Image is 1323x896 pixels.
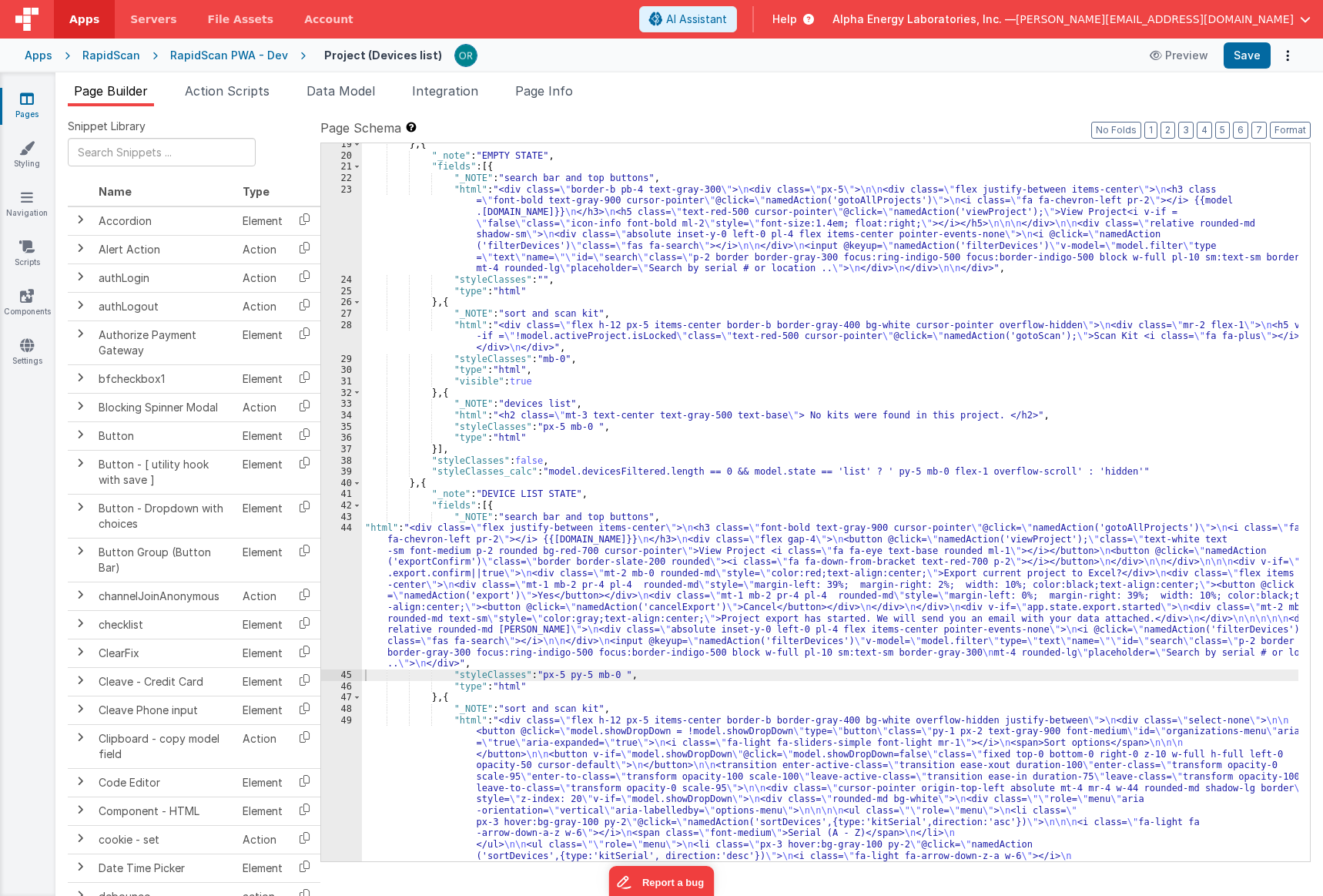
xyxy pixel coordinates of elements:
[321,274,362,286] div: 24
[92,610,236,639] td: checklist
[236,610,289,639] td: Element
[321,432,362,444] div: 36
[321,703,362,715] div: 48
[321,455,362,467] div: 38
[1091,122,1141,139] button: No Folds
[324,49,442,61] h4: Project (Devices list)
[321,286,362,297] div: 25
[320,119,401,137] span: Page Schema
[68,138,256,166] input: Search Snippets ...
[1277,45,1298,66] button: Options
[832,12,1311,27] button: Alpha Energy Laboratories, Inc. — [PERSON_NAME][EMAIL_ADDRESS][DOMAIN_NAME]
[92,450,236,494] td: Button - [ utility hook with save ]
[321,320,362,354] div: 28
[832,12,1016,27] span: Alpha Energy Laboratories, Inc. —
[1251,122,1267,139] button: 7
[25,48,52,63] div: Apps
[321,297,362,308] div: 26
[236,292,289,320] td: Action
[92,667,236,696] td: Cleave - Credit Card
[236,206,289,236] td: Element
[92,320,236,364] td: Authorize Payment Gateway
[412,83,478,99] span: Integration
[236,235,289,263] td: Action
[1178,122,1194,139] button: 3
[321,681,362,693] div: 46
[236,450,289,494] td: Element
[1016,12,1294,27] span: [PERSON_NAME][EMAIL_ADDRESS][DOMAIN_NAME]
[321,308,362,320] div: 27
[92,393,236,421] td: Blocking Spinner Modal
[321,669,362,681] div: 45
[236,854,289,882] td: Element
[92,797,236,825] td: Component - HTML
[639,6,737,32] button: AI Assistant
[321,139,362,150] div: 19
[321,444,362,455] div: 37
[236,320,289,364] td: Element
[515,83,573,99] span: Page Info
[321,184,362,274] div: 23
[321,692,362,703] div: 47
[236,825,289,854] td: Action
[92,235,236,263] td: Alert Action
[306,83,375,99] span: Data Model
[1161,122,1175,139] button: 2
[1140,43,1217,68] button: Preview
[236,667,289,696] td: Element
[321,161,362,173] div: 21
[236,421,289,450] td: Element
[236,494,289,538] td: Element
[666,12,727,27] span: AI Assistant
[243,185,270,198] span: Type
[92,421,236,450] td: Button
[92,263,236,292] td: authLogin
[321,410,362,421] div: 34
[1224,42,1271,69] button: Save
[321,500,362,512] div: 42
[236,364,289,393] td: Element
[92,854,236,882] td: Date Time Picker
[455,45,477,66] img: 7c529106fb2bf079d1fc6a17dc405fa9
[74,83,148,99] span: Page Builder
[236,263,289,292] td: Action
[1197,122,1212,139] button: 4
[236,797,289,825] td: Element
[92,825,236,854] td: cookie - set
[321,398,362,410] div: 33
[130,12,176,27] span: Servers
[92,768,236,797] td: Code Editor
[236,696,289,724] td: Element
[1233,122,1248,139] button: 6
[321,150,362,162] div: 20
[92,538,236,582] td: Button Group (Button Bar)
[321,376,362,388] div: 31
[321,388,362,399] div: 32
[208,12,274,27] span: File Assets
[170,48,288,63] div: RapidScan PWA - Dev
[92,696,236,724] td: Cleave Phone input
[321,421,362,433] div: 35
[321,364,362,376] div: 30
[321,488,362,500] div: 41
[68,119,146,134] span: Snippet Library
[321,173,362,184] div: 22
[321,354,362,365] div: 29
[236,538,289,582] td: Element
[772,12,797,27] span: Help
[236,393,289,421] td: Action
[236,639,289,667] td: Element
[185,83,270,99] span: Action Scripts
[1144,122,1157,139] button: 1
[321,522,362,669] div: 44
[92,292,236,320] td: authLogout
[92,724,236,768] td: Clipboard - copy model field
[321,512,362,523] div: 43
[1270,122,1311,139] button: Format
[236,724,289,768] td: Action
[321,466,362,478] div: 39
[92,639,236,667] td: ClearFix
[92,206,236,236] td: Accordion
[1215,122,1230,139] button: 5
[69,12,99,27] span: Apps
